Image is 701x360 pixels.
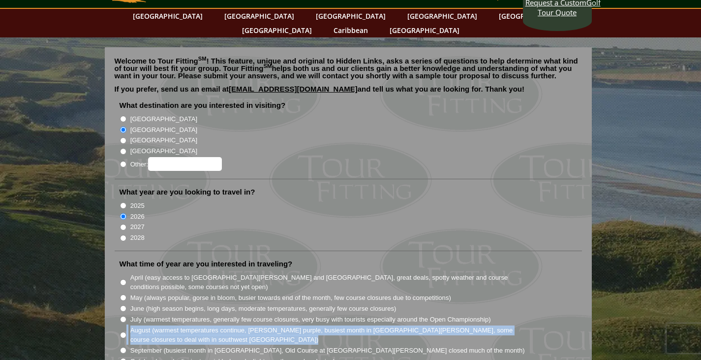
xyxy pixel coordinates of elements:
[128,9,208,23] a: [GEOGRAPHIC_DATA]
[115,85,582,100] p: If you prefer, send us an email at and tell us what you are looking for. Thank you!
[130,293,451,303] label: May (always popular, gorse in bloom, busier towards end of the month, few course closures due to ...
[130,233,145,243] label: 2028
[130,157,222,171] label: Other:
[219,9,299,23] a: [GEOGRAPHIC_DATA]
[130,114,197,124] label: [GEOGRAPHIC_DATA]
[130,146,197,156] label: [GEOGRAPHIC_DATA]
[130,212,145,222] label: 2026
[130,326,526,345] label: August (warmest temperatures continue, [PERSON_NAME] purple, busiest month in [GEOGRAPHIC_DATA][P...
[130,125,197,135] label: [GEOGRAPHIC_DATA]
[115,57,582,79] p: Welcome to Tour Fitting ! This feature, unique and original to Hidden Links, asks a series of que...
[148,157,222,171] input: Other:
[130,315,491,325] label: July (warmest temperatures, generally few course closures, very busy with tourists especially aro...
[329,23,373,37] a: Caribbean
[120,100,286,110] label: What destination are you interested in visiting?
[120,259,293,269] label: What time of year are you interested in traveling?
[130,346,525,356] label: September (busiest month in [GEOGRAPHIC_DATA], Old Course at [GEOGRAPHIC_DATA][PERSON_NAME] close...
[229,85,358,93] a: [EMAIL_ADDRESS][DOMAIN_NAME]
[264,63,272,69] sup: SM
[494,9,574,23] a: [GEOGRAPHIC_DATA]
[237,23,317,37] a: [GEOGRAPHIC_DATA]
[311,9,391,23] a: [GEOGRAPHIC_DATA]
[402,9,482,23] a: [GEOGRAPHIC_DATA]
[130,201,145,211] label: 2025
[198,56,207,62] sup: SM
[130,304,396,314] label: June (high season begins, long days, moderate temperatures, generally few course closures)
[120,187,255,197] label: What year are you looking to travel in?
[130,222,145,232] label: 2027
[130,135,197,145] label: [GEOGRAPHIC_DATA]
[385,23,464,37] a: [GEOGRAPHIC_DATA]
[130,273,526,292] label: April (easy access to [GEOGRAPHIC_DATA][PERSON_NAME] and [GEOGRAPHIC_DATA], great deals, spotty w...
